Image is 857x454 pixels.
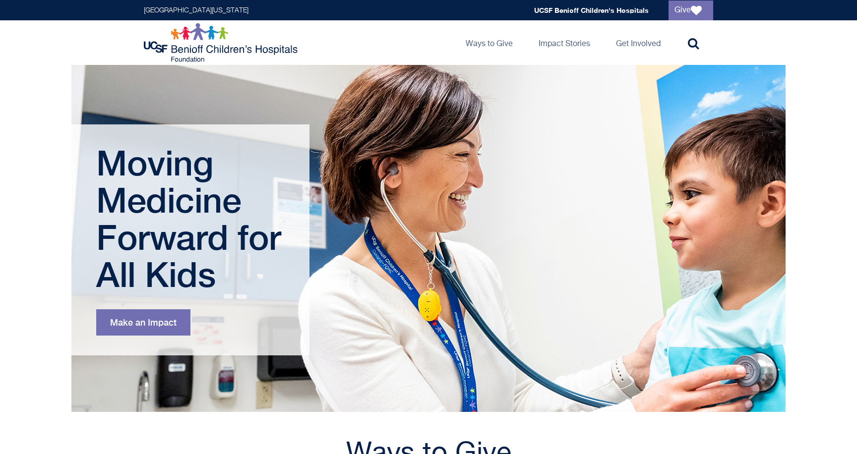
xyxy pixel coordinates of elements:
[531,20,598,65] a: Impact Stories
[608,20,669,65] a: Get Involved
[144,7,248,14] a: [GEOGRAPHIC_DATA][US_STATE]
[144,23,300,62] img: Logo for UCSF Benioff Children's Hospitals Foundation
[534,6,649,14] a: UCSF Benioff Children's Hospitals
[458,20,521,65] a: Ways to Give
[96,309,190,336] a: Make an Impact
[96,144,287,293] h1: Moving Medicine Forward for All Kids
[669,0,713,20] a: Give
